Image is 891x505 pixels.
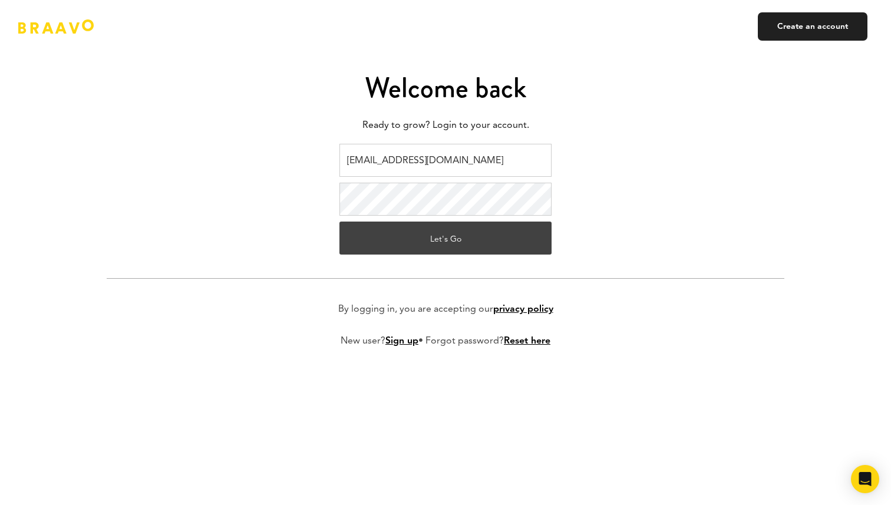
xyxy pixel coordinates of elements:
[339,144,552,177] input: Email
[504,336,550,346] a: Reset here
[851,465,879,493] div: Open Intercom Messenger
[493,305,553,314] a: privacy policy
[338,302,553,316] p: By logging in, you are accepting our
[385,336,418,346] a: Sign up
[341,334,550,348] p: New user? • Forgot password?
[107,117,784,134] p: Ready to grow? Login to your account.
[365,68,526,108] span: Welcome back
[758,12,867,41] a: Create an account
[339,222,552,255] button: Let's Go
[25,8,67,19] span: Support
